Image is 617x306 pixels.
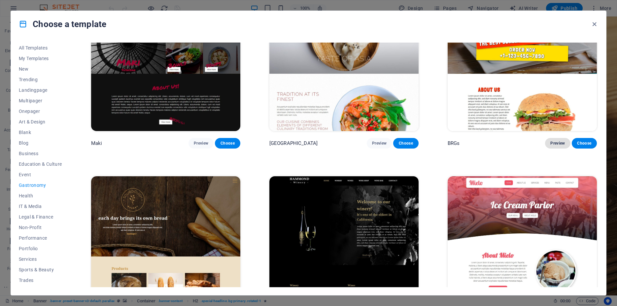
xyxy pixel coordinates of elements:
[19,95,62,106] button: Multipager
[19,246,62,251] span: Portfolio
[19,98,62,103] span: Multipager
[545,138,570,149] button: Preview
[19,117,62,127] button: Art & Design
[91,140,102,147] p: Maki
[19,119,62,124] span: Art & Design
[19,140,62,146] span: Blog
[393,138,418,149] button: Choose
[19,201,62,212] button: IT & Media
[19,138,62,148] button: Blog
[19,243,62,254] button: Portfolio
[19,275,62,286] button: Trades
[19,77,62,82] span: Trending
[19,130,62,135] span: Blank
[269,140,318,147] p: [GEOGRAPHIC_DATA]
[220,141,235,146] span: Choose
[19,235,62,241] span: Performance
[19,193,62,198] span: Health
[19,204,62,209] span: IT & Media
[19,64,62,74] button: New
[572,138,597,149] button: Choose
[19,161,62,167] span: Education & Culture
[19,87,62,93] span: Landingpage
[19,190,62,201] button: Health
[19,19,106,29] h4: Choose a template
[19,169,62,180] button: Event
[19,85,62,95] button: Landingpage
[372,141,387,146] span: Preview
[19,225,62,230] span: Non-Profit
[398,141,413,146] span: Choose
[19,233,62,243] button: Performance
[19,180,62,190] button: Gastronomy
[19,212,62,222] button: Legal & Finance
[19,56,62,61] span: My Templates
[19,264,62,275] button: Sports & Beauty
[19,45,62,51] span: All Templates
[448,140,460,147] p: BRGs
[367,138,392,149] button: Preview
[19,127,62,138] button: Blank
[19,109,62,114] span: Onepager
[194,141,208,146] span: Preview
[19,286,62,296] button: Travel
[19,172,62,177] span: Event
[19,183,62,188] span: Gastronomy
[215,138,240,149] button: Choose
[19,151,62,156] span: Business
[19,66,62,72] span: New
[19,222,62,233] button: Non-Profit
[19,43,62,53] button: All Templates
[550,141,565,146] span: Preview
[19,256,62,262] span: Services
[19,106,62,117] button: Onepager
[19,254,62,264] button: Services
[19,159,62,169] button: Education & Culture
[19,267,62,272] span: Sports & Beauty
[189,138,214,149] button: Preview
[19,148,62,159] button: Business
[19,214,62,220] span: Legal & Finance
[577,141,592,146] span: Choose
[19,278,62,283] span: Trades
[19,53,62,64] button: My Templates
[19,74,62,85] button: Trending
